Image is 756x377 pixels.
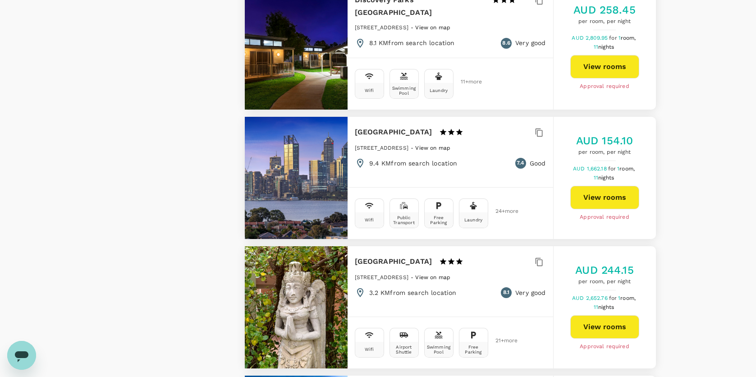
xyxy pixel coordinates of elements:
[530,159,546,168] p: Good
[517,159,524,168] span: 7.4
[355,126,432,138] h6: [GEOGRAPHIC_DATA]
[495,208,509,214] span: 24 + more
[365,88,374,93] div: Wifi
[572,35,609,41] span: AUD 2,809.95
[620,295,636,301] span: room,
[355,24,408,31] span: [STREET_ADDRESS]
[598,175,614,181] span: nights
[502,39,510,48] span: 8.6
[365,217,374,222] div: Wifi
[369,288,457,297] p: 3.2 KM from search location
[392,215,417,225] div: Public Transport
[576,148,633,157] span: per room, per night
[464,217,482,222] div: Laundry
[392,86,417,96] div: Swimming Pool
[415,273,450,280] a: View on map
[570,55,639,78] button: View rooms
[594,44,615,50] span: 11
[369,38,455,47] p: 8.1 KM from search location
[426,215,451,225] div: Free Parking
[618,295,637,301] span: 1
[572,295,609,301] span: AUD 2,652.76
[617,166,636,172] span: 1
[619,35,637,41] span: 1
[415,274,450,280] span: View on map
[415,24,450,31] span: View on map
[570,186,639,209] button: View rooms
[570,315,639,339] button: View rooms
[576,133,633,148] h5: AUD 154.10
[461,345,486,354] div: Free Parking
[515,288,545,297] p: Very good
[415,145,450,151] span: View on map
[515,38,545,47] p: Very good
[365,347,374,352] div: Wifi
[575,263,634,277] h5: AUD 244.15
[415,144,450,151] a: View on map
[609,295,618,301] span: for
[426,345,451,354] div: Swimming Pool
[594,304,615,310] span: 11
[461,79,474,85] span: 11 + more
[573,17,636,26] span: per room, per night
[575,277,634,286] span: per room, per night
[619,166,635,172] span: room,
[573,166,608,172] span: AUD 1,662.18
[355,255,432,268] h6: [GEOGRAPHIC_DATA]
[495,338,509,344] span: 21 + more
[580,342,629,351] span: Approval required
[598,44,614,50] span: nights
[411,145,415,151] span: -
[594,175,615,181] span: 11
[608,166,617,172] span: for
[503,288,509,297] span: 8.1
[580,213,629,222] span: Approval required
[355,145,408,151] span: [STREET_ADDRESS]
[392,345,417,354] div: Airport Shuttle
[411,24,415,31] span: -
[411,274,415,280] span: -
[573,3,636,17] h5: AUD 258.45
[609,35,618,41] span: for
[415,23,450,31] a: View on map
[621,35,636,41] span: room,
[598,304,614,310] span: nights
[580,82,629,91] span: Approval required
[7,341,36,370] iframe: Button to launch messaging window
[430,88,448,93] div: Laundry
[355,274,408,280] span: [STREET_ADDRESS]
[369,159,458,168] p: 9.4 KM from search location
